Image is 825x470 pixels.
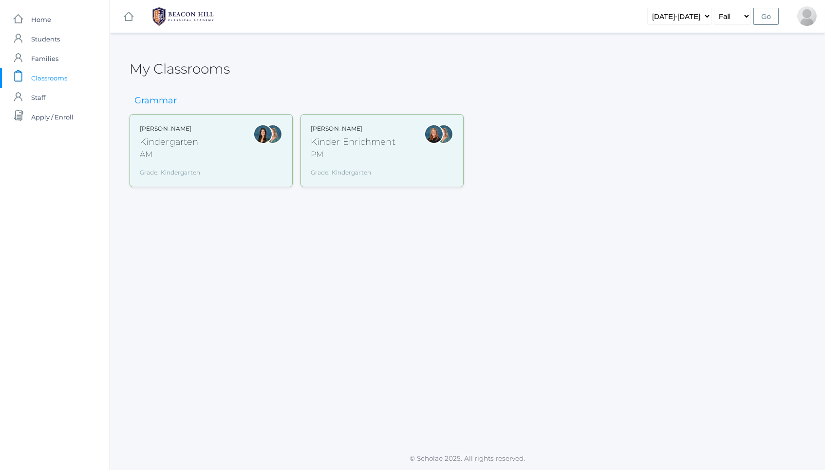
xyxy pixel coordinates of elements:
div: Maureen Doyle [434,124,453,144]
h2: My Classrooms [130,61,230,77]
div: Grade: Kindergarten [311,164,395,177]
div: [PERSON_NAME] [311,124,395,133]
h3: Grammar [130,96,182,106]
div: PM [311,149,395,160]
div: Amanda Intlekofer [797,6,817,26]
span: Families [31,49,58,68]
span: Students [31,29,60,49]
img: 1_BHCALogos-05.png [147,4,220,29]
div: AM [140,149,200,160]
div: Jordyn Dewey [253,124,273,144]
div: Maureen Doyle [263,124,282,144]
div: [PERSON_NAME] [140,124,200,133]
div: Nicole Dean [424,124,444,144]
div: Kinder Enrichment [311,136,395,149]
div: Grade: Kindergarten [140,164,200,177]
span: Apply / Enroll [31,107,74,127]
div: Kindergarten [140,136,200,149]
input: Go [753,8,779,25]
p: © Scholae 2025. All rights reserved. [110,453,825,463]
span: Home [31,10,51,29]
span: Classrooms [31,68,67,88]
span: Staff [31,88,45,107]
